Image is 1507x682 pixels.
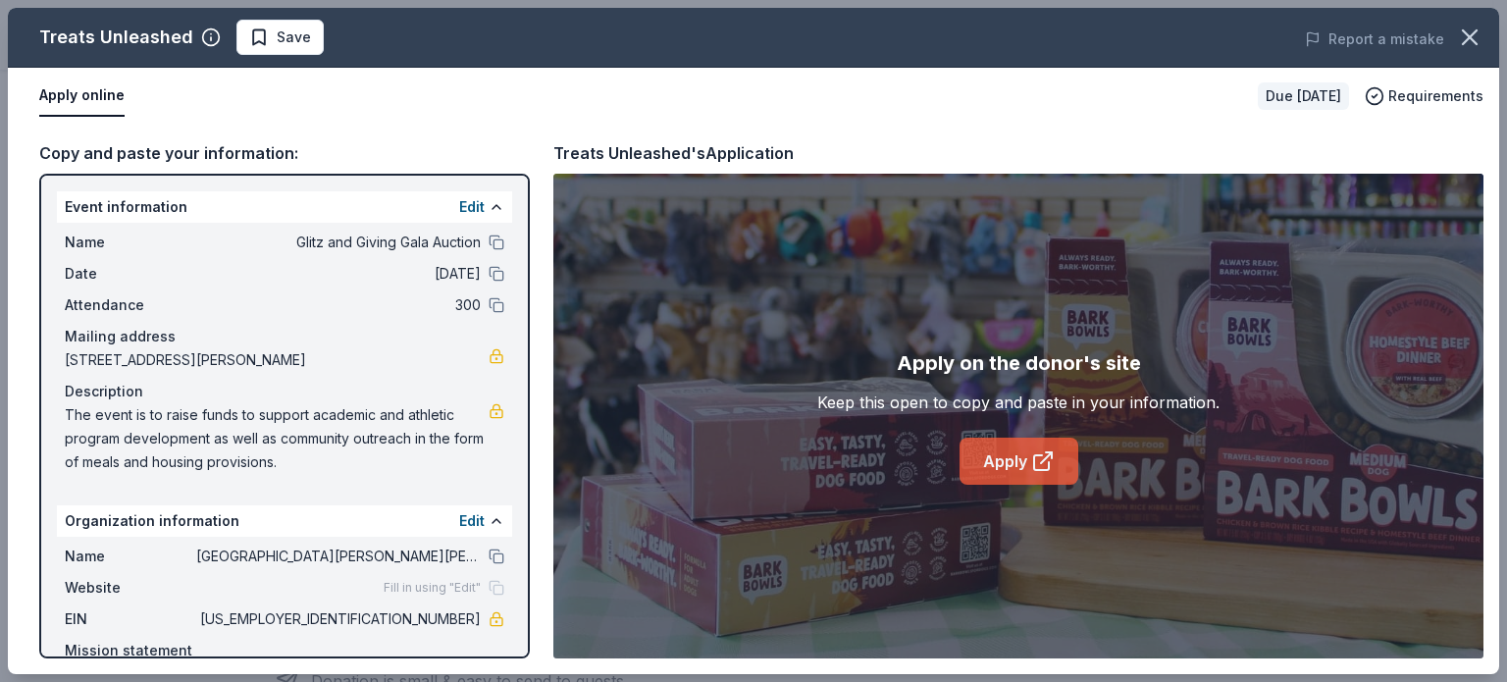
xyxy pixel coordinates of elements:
span: [GEOGRAPHIC_DATA][PERSON_NAME][PERSON_NAME][DEMOGRAPHIC_DATA] [196,545,481,568]
span: [STREET_ADDRESS][PERSON_NAME] [65,348,489,372]
div: Keep this open to copy and paste in your information. [817,391,1220,414]
div: Apply on the donor's site [897,347,1141,379]
span: Name [65,545,196,568]
button: Save [236,20,324,55]
div: Due [DATE] [1258,82,1349,110]
div: Organization information [57,505,512,537]
span: Attendance [65,293,196,317]
span: Fill in using "Edit" [384,580,481,596]
button: Edit [459,195,485,219]
div: Treats Unleashed [39,22,193,53]
span: EIN [65,607,196,631]
div: Treats Unleashed's Application [553,140,794,166]
span: 300 [196,293,481,317]
span: Date [65,262,196,286]
span: Save [277,26,311,49]
button: Apply online [39,76,125,117]
button: Requirements [1365,84,1483,108]
span: Website [65,576,196,600]
span: Requirements [1388,84,1483,108]
div: Mission statement [65,639,504,662]
div: Description [65,380,504,403]
div: Copy and paste your information: [39,140,530,166]
span: The event is to raise funds to support academic and athletic program development as well as commu... [65,403,489,474]
span: Name [65,231,196,254]
div: Event information [57,191,512,223]
button: Report a mistake [1305,27,1444,51]
span: [US_EMPLOYER_IDENTIFICATION_NUMBER] [196,607,481,631]
span: Glitz and Giving Gala Auction [196,231,481,254]
button: Edit [459,509,485,533]
div: Mailing address [65,325,504,348]
a: Apply [960,438,1078,485]
span: [DATE] [196,262,481,286]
